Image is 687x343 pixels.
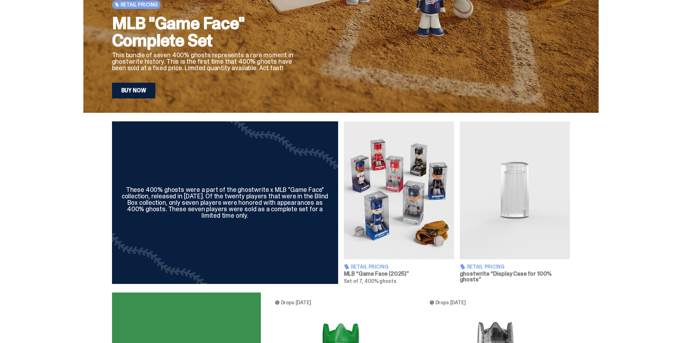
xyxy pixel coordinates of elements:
[281,300,311,305] span: Drops [DATE]
[435,300,466,305] span: Drops [DATE]
[344,121,454,259] img: Game Face (2025)
[344,271,454,277] h3: MLB “Game Face (2025)”
[344,278,396,284] span: Set of 7, 400% ghosts
[121,2,158,8] span: Retail Pricing
[112,15,298,49] h2: MLB "Game Face" Complete Set
[112,83,156,98] a: Buy Now
[121,187,330,219] div: These 400% ghosts were a part of the ghostwrite x MLB "Game Face" collection, released in [DATE]....
[467,264,505,269] span: Retail Pricing
[460,121,570,284] a: Display Case for 100% ghosts Retail Pricing
[112,52,298,71] p: This bundle of seven 400% ghosts represents a rare moment in ghostwrite history. This is the firs...
[351,264,389,269] span: Retail Pricing
[344,121,454,284] a: Game Face (2025) Retail Pricing
[460,121,570,259] img: Display Case for 100% ghosts
[460,271,570,282] h3: ghostwrite “Display Case for 100% ghosts”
